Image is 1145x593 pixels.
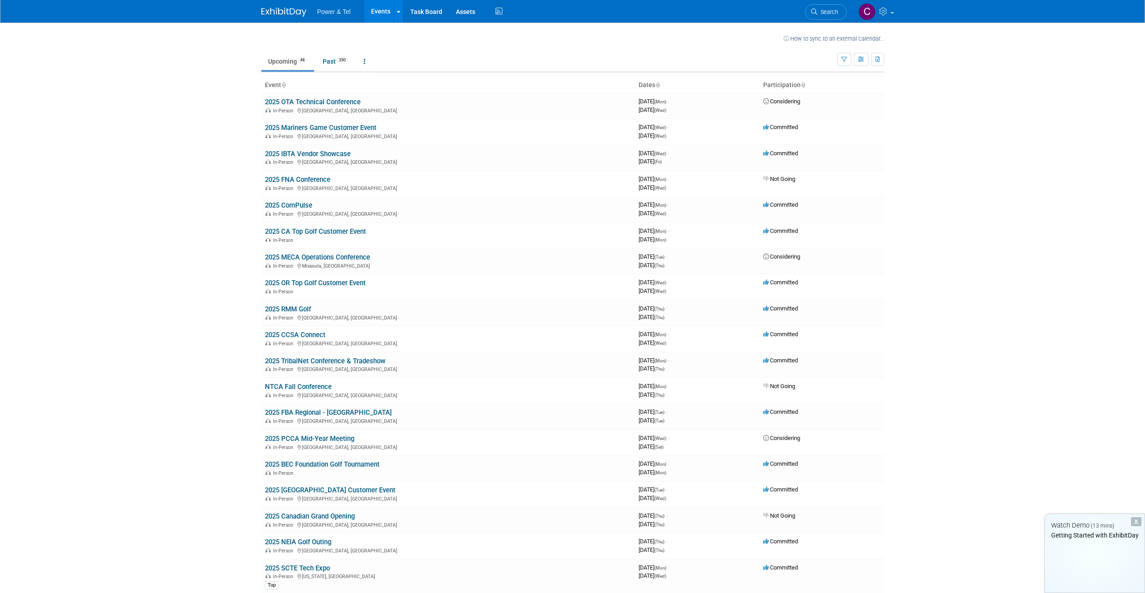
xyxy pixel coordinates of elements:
div: [GEOGRAPHIC_DATA], [GEOGRAPHIC_DATA] [265,521,631,528]
img: In-Person Event [265,418,271,423]
img: In-Person Event [265,496,271,500]
span: (Wed) [654,289,666,294]
span: - [666,538,667,545]
div: [GEOGRAPHIC_DATA], [GEOGRAPHIC_DATA] [265,495,631,502]
span: - [666,512,667,519]
span: - [668,176,669,182]
a: 2025 Mariners Game Customer Event [265,124,376,132]
img: In-Person Event [265,185,271,190]
span: Not Going [763,512,795,519]
span: (Wed) [654,125,666,130]
a: 2025 CCSA Connect [265,331,325,339]
span: In-Person [273,366,296,372]
span: Committed [763,564,798,571]
span: [DATE] [639,365,664,372]
img: ExhibitDay [261,8,306,17]
span: [DATE] [639,339,666,346]
div: [GEOGRAPHIC_DATA], [GEOGRAPHIC_DATA] [265,314,631,321]
span: (Wed) [654,341,666,346]
img: In-Person Event [265,211,271,216]
span: Search [817,9,838,15]
a: 2025 PCCA Mid-Year Meeting [265,435,354,443]
div: [GEOGRAPHIC_DATA], [GEOGRAPHIC_DATA] [265,391,631,398]
span: [DATE] [639,107,666,113]
div: [GEOGRAPHIC_DATA], [GEOGRAPHIC_DATA] [265,417,631,424]
span: In-Person [273,548,296,554]
div: Top [265,581,278,589]
span: [DATE] [639,391,664,398]
span: [DATE] [639,227,669,234]
a: 2025 MECA Operations Conference [265,253,370,261]
span: Committed [763,486,798,493]
span: (Wed) [654,574,666,579]
span: - [666,486,667,493]
img: In-Person Event [265,108,271,112]
span: (Thu) [654,539,664,544]
span: (Wed) [654,496,666,501]
span: (Mon) [654,565,666,570]
span: In-Person [273,289,296,295]
img: In-Person Event [265,522,271,527]
span: In-Person [273,496,296,502]
a: 2025 IBTA Vendor Showcase [265,150,351,158]
span: - [668,564,669,571]
span: (Tue) [654,418,664,423]
th: Dates [635,78,760,93]
img: In-Person Event [265,445,271,449]
span: [DATE] [639,287,666,294]
span: (Mon) [654,384,666,389]
span: (Wed) [654,185,666,190]
a: 2025 [GEOGRAPHIC_DATA] Customer Event [265,486,395,494]
span: - [668,435,669,441]
span: [DATE] [639,547,664,553]
span: - [668,124,669,130]
span: (Mon) [654,203,666,208]
img: In-Person Event [265,237,271,242]
img: In-Person Event [265,315,271,320]
span: (Tue) [654,255,664,259]
span: [DATE] [639,98,669,105]
a: NTCA Fall Conference [265,383,332,391]
span: In-Person [273,159,296,165]
span: (Mon) [654,462,666,467]
span: Committed [763,150,798,157]
span: (Thu) [654,315,664,320]
span: - [668,201,669,208]
span: [DATE] [639,435,669,441]
div: [US_STATE], [GEOGRAPHIC_DATA] [265,572,631,579]
div: [GEOGRAPHIC_DATA], [GEOGRAPHIC_DATA] [265,184,631,191]
span: (Mon) [654,332,666,337]
span: (Wed) [654,108,666,113]
div: Watch Demo [1045,521,1145,530]
span: - [668,460,669,467]
span: Committed [763,201,798,208]
span: [DATE] [639,262,664,269]
span: (Mon) [654,229,666,234]
a: 2025 CA Top Golf Customer Event [265,227,366,236]
span: Considering [763,98,800,105]
span: [DATE] [639,314,664,320]
div: [GEOGRAPHIC_DATA], [GEOGRAPHIC_DATA] [265,547,631,554]
img: In-Person Event [265,574,271,578]
span: [DATE] [639,443,663,450]
a: 2025 OTA Technical Conference [265,98,361,106]
span: Committed [763,279,798,286]
div: [GEOGRAPHIC_DATA], [GEOGRAPHIC_DATA] [265,365,631,372]
span: In-Person [273,315,296,321]
span: [DATE] [639,184,666,191]
span: (Mon) [654,177,666,182]
a: How to sync to an external calendar... [783,35,884,42]
span: (Thu) [654,306,664,311]
span: Power & Tel [317,8,351,15]
div: [GEOGRAPHIC_DATA], [GEOGRAPHIC_DATA] [265,158,631,165]
span: [DATE] [639,460,669,467]
span: (Thu) [654,522,664,527]
span: (Mon) [654,358,666,363]
span: (Mon) [654,470,666,475]
a: 2025 FNA Conference [265,176,330,184]
span: - [666,408,667,415]
span: - [666,253,667,260]
span: [DATE] [639,279,669,286]
span: In-Person [273,185,296,191]
span: [DATE] [639,408,667,415]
